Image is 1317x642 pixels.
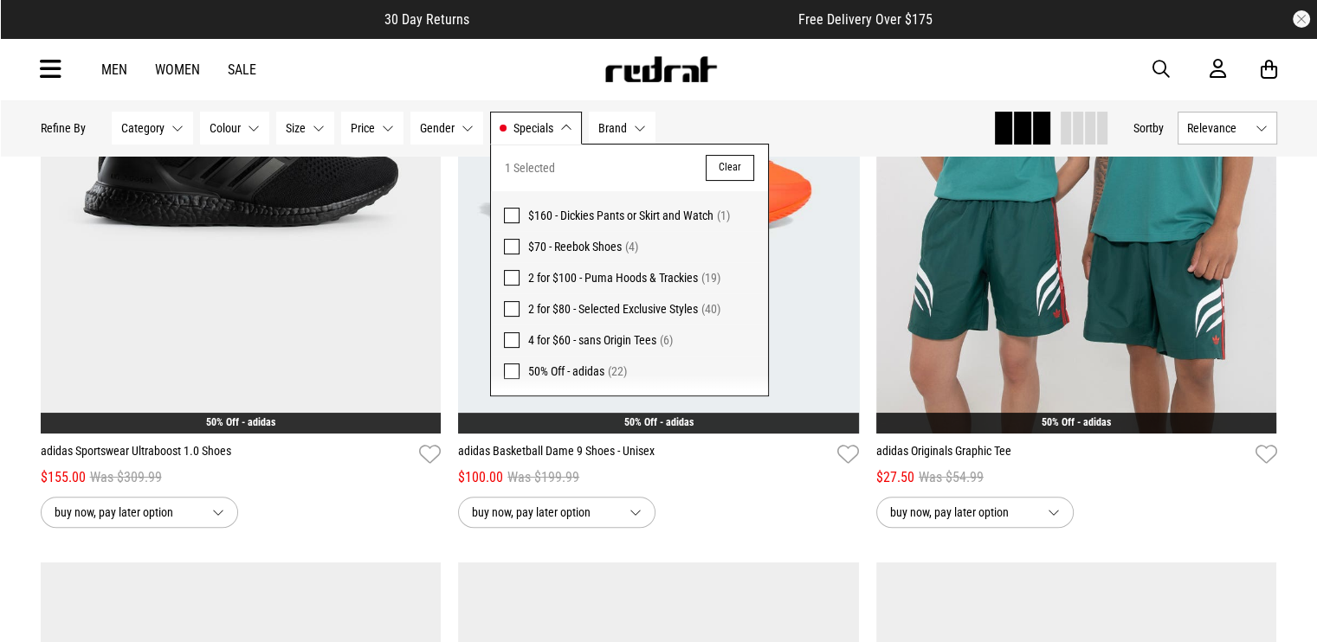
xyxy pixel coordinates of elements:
[490,112,582,144] button: Specials
[717,209,730,222] span: (1)
[228,61,256,78] a: Sale
[528,364,604,378] span: 50% Off - adidas
[1178,112,1277,144] button: Relevance
[876,497,1074,528] button: buy now, pay later option
[1187,121,1249,135] span: Relevance
[623,416,693,428] a: 50% Off - adidas
[589,112,655,144] button: Brand
[384,11,469,28] span: 30 Day Returns
[876,467,914,488] span: $27.50
[155,61,200,78] a: Women
[90,467,162,488] span: Was $309.99
[41,497,238,528] button: buy now, pay later option
[41,121,86,135] p: Refine By
[286,121,306,135] span: Size
[410,112,483,144] button: Gender
[608,364,627,378] span: (22)
[625,240,638,254] span: (4)
[604,56,718,82] img: Redrat logo
[505,157,555,178] span: 1 Selected
[1042,416,1111,428] a: 50% Off - adidas
[14,7,66,59] button: Open LiveChat chat widget
[798,11,933,28] span: Free Delivery Over $175
[121,121,165,135] span: Category
[112,112,193,144] button: Category
[420,121,455,135] span: Gender
[528,209,713,222] span: $160 - Dickies Pants or Skirt and Watch
[919,467,984,488] span: Was $54.99
[513,121,553,135] span: Specials
[200,112,269,144] button: Colour
[472,502,616,523] span: buy now, pay later option
[458,467,503,488] span: $100.00
[276,112,334,144] button: Size
[706,155,754,181] button: Clear
[55,502,198,523] span: buy now, pay later option
[210,121,241,135] span: Colour
[41,442,413,467] a: adidas Sportswear Ultraboost 1.0 Shoes
[351,121,375,135] span: Price
[206,416,275,428] a: 50% Off - adidas
[528,271,698,285] span: 2 for $100 - Puma Hoods & Trackies
[101,61,127,78] a: Men
[528,333,656,347] span: 4 for $60 - sans Origin Tees
[701,271,720,285] span: (19)
[507,467,579,488] span: Was $199.99
[890,502,1034,523] span: buy now, pay later option
[458,442,830,467] a: adidas Basketball Dame 9 Shoes - Unisex
[701,302,720,316] span: (40)
[660,333,673,347] span: (6)
[504,10,764,28] iframe: Customer reviews powered by Trustpilot
[528,240,622,254] span: $70 - Reebok Shoes
[1152,121,1164,135] span: by
[41,467,86,488] span: $155.00
[490,144,769,396] div: Specials
[598,121,627,135] span: Brand
[1133,118,1164,138] button: Sortby
[528,302,698,316] span: 2 for $80 - Selected Exclusive Styles
[341,112,403,144] button: Price
[458,497,655,528] button: buy now, pay later option
[876,442,1249,467] a: adidas Originals Graphic Tee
